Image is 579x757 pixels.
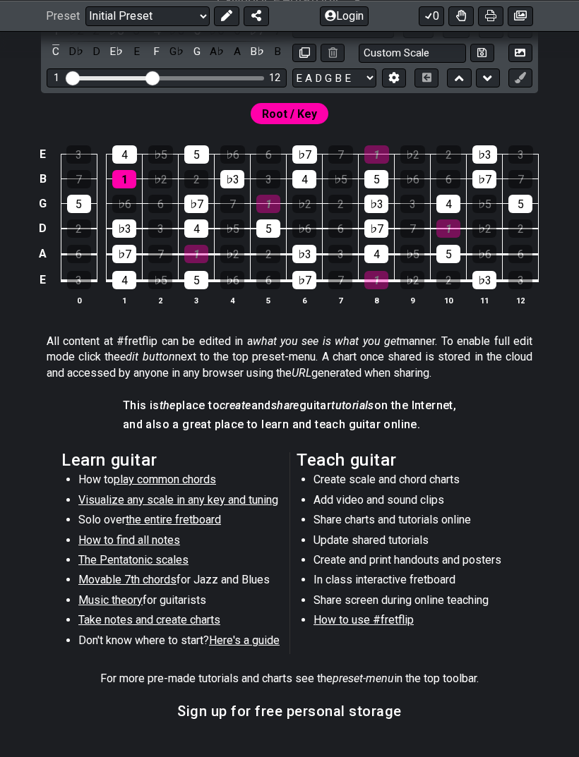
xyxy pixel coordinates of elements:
p: For more pre-made tutorials and charts see the in the top toolbar. [100,671,479,686]
div: 2 [508,219,532,238]
div: toggle pitch class [148,42,166,61]
button: Edit Tuning [382,68,406,87]
div: ♭7 [112,245,136,263]
div: 5 [184,145,209,164]
div: ♭6 [472,245,496,263]
div: 5 [364,170,388,188]
div: toggle pitch class [268,42,287,61]
div: 2 [328,195,352,213]
em: URL [292,366,311,380]
td: G [35,191,52,216]
div: 1 [54,72,59,84]
div: 4 [436,195,460,213]
div: toggle pitch class [67,42,85,61]
button: Delete [321,44,345,63]
div: 4 [364,245,388,263]
li: Solo over [78,512,280,532]
div: 3 [67,271,91,289]
div: 2 [256,245,280,263]
div: 2 [436,271,460,289]
button: Store user defined scale [470,44,494,63]
em: share [271,399,299,412]
span: How to find all notes [78,533,180,547]
li: Update shared tutorials [314,533,515,552]
button: First click edit preset to enable marker editing [508,68,532,87]
div: 4 [112,145,137,164]
th: 6 [287,293,323,308]
div: ♭2 [400,145,425,164]
div: 7 [220,195,244,213]
div: ♭3 [112,219,136,238]
div: toggle pitch class [208,42,226,61]
td: D [35,216,52,241]
em: the [160,399,176,412]
button: Toggle Dexterity for all fretkits [448,6,474,25]
em: create [220,399,251,412]
div: 5 [508,195,532,213]
em: tutorials [331,399,374,412]
div: 5 [184,271,208,289]
h4: and also a great place to learn and teach guitar online. [123,417,456,432]
div: toggle pitch class [107,42,126,61]
div: ♭7 [292,145,317,164]
span: the entire fretboard [126,513,221,526]
button: Create image [508,6,533,25]
div: ♭2 [148,170,172,188]
div: 3 [508,145,533,164]
div: ♭5 [472,195,496,213]
button: Move up [447,68,471,87]
div: ♭7 [472,170,496,188]
button: Copy [292,44,316,63]
td: E [35,143,52,167]
th: 12 [503,293,539,308]
div: ♭3 [472,271,496,289]
span: Preset [46,9,80,23]
li: Share screen during online teaching [314,593,515,612]
h3: Sign up for free personal storage [177,703,402,719]
div: 7 [400,219,424,238]
div: 1 [436,219,460,238]
span: First enable full edit mode to edit [262,104,317,124]
span: How to use #fretflip [314,613,414,626]
span: The Pentatonic scales [78,553,189,567]
div: toggle pitch class [228,42,246,61]
div: toggle pitch class [248,42,266,61]
li: Don't know where to start? [78,633,280,653]
th: 7 [323,293,359,308]
div: Visible fret range [47,68,287,87]
div: ♭3 [292,245,316,263]
div: ♭5 [148,145,173,164]
button: Login [320,6,369,25]
div: ♭2 [292,195,316,213]
th: 0 [61,293,97,308]
div: 3 [66,145,91,164]
select: Preset [85,6,210,25]
div: ♭5 [400,245,424,263]
div: 2 [67,219,91,238]
div: ♭3 [472,145,497,164]
th: 1 [107,293,143,308]
h4: This is place to and guitar on the Internet, [123,398,456,413]
div: toggle pitch class [127,42,145,61]
div: 6 [508,245,532,263]
div: 5 [436,245,460,263]
div: ♭7 [364,219,388,238]
div: 6 [67,245,91,263]
th: 3 [179,293,215,308]
button: Create Image [508,44,532,63]
div: ♭2 [220,245,244,263]
div: 12 [269,72,280,84]
em: edit button [120,350,174,363]
div: 6 [328,219,352,238]
div: toggle pitch class [167,42,186,61]
div: 7 [148,245,172,263]
div: 7 [508,170,532,188]
h2: Teach guitar [297,452,518,468]
td: A [35,241,52,267]
div: 1 [364,145,389,164]
p: All content at #fretflip can be edited in a manner. To enable full edit mode click the next to th... [47,334,532,381]
td: E [35,267,52,293]
li: Share charts and tutorials online [314,512,515,532]
div: 1 [256,195,280,213]
span: Movable 7th chords [78,573,177,586]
